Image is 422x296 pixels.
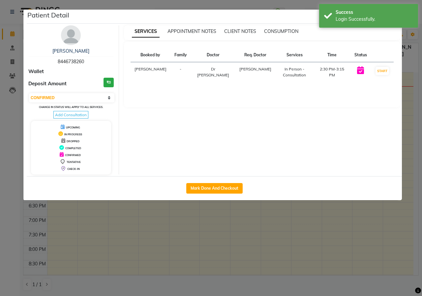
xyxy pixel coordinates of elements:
[224,28,256,34] span: CLIENT NOTES
[235,48,275,62] th: Req. Doctor
[314,48,350,62] th: Time
[67,167,80,171] span: CHECK-IN
[27,10,69,20] h5: Patient Detail
[67,140,79,143] span: DROPPED
[170,48,191,62] th: Family
[65,153,81,157] span: CONFIRMED
[275,48,314,62] th: Services
[28,68,44,75] span: Wallet
[336,16,413,23] div: Login Successfully.
[279,66,310,78] div: In Person - Consultation
[66,126,80,129] span: UPCOMING
[197,67,229,77] span: Dr [PERSON_NAME]
[191,48,235,62] th: Doctor
[39,105,103,109] small: Change in status will apply to all services.
[64,133,82,136] span: IN PROGRESS
[336,9,413,16] div: Success
[28,80,67,88] span: Deposit Amount
[53,111,88,119] span: Add Consultation
[264,28,298,34] span: CONSUMPTION
[131,62,170,82] td: [PERSON_NAME]
[131,48,170,62] th: Booked by
[61,25,81,45] img: avatar
[104,78,114,87] h3: ₹0
[52,48,89,54] a: [PERSON_NAME]
[67,160,81,164] span: TENTATIVE
[239,67,271,71] span: [PERSON_NAME]
[314,62,350,82] td: 2:30 PM-3:15 PM
[132,26,160,38] span: SERVICES
[65,147,81,150] span: COMPLETED
[58,59,84,65] span: 8446738260
[186,183,243,194] button: Mark Done And Checkout
[167,28,216,34] span: APPOINTMENT NOTES
[170,62,191,82] td: -
[376,67,389,75] button: START
[350,48,371,62] th: Status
